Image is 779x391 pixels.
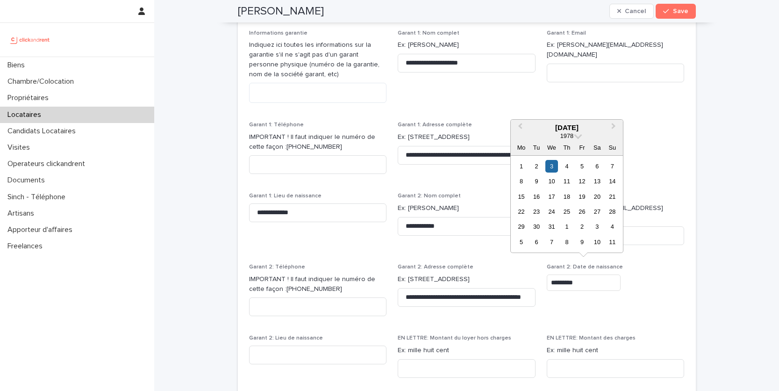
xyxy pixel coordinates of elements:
[530,205,543,218] div: Choose Tuesday, 23 May 1978
[286,144,342,150] ringoverc2c-number-84e06f14122c: [PHONE_NUMBER]
[514,159,620,250] div: month 1978-05
[249,264,305,270] span: Garant 2: Téléphone
[547,346,685,355] p: Ex: mille huit cent
[4,242,50,251] p: Freelances
[515,190,528,203] div: Choose Monday, 15 May 1978
[4,159,93,168] p: Operateurs clickandrent
[398,122,472,128] span: Garant 1: Adresse complète
[249,276,375,292] ringover-84e06f14122c: IMPORTANT ! Il faut indiquer le numéro de cette façon :
[530,160,543,173] div: Choose Tuesday, 2 May 1978
[576,220,588,233] div: Choose Friday, 2 June 1978
[515,175,528,188] div: Choose Monday, 8 May 1978
[560,141,573,154] div: Th
[286,286,342,292] ringoverc2c-number-84e06f14122c: [PHONE_NUMBER]
[249,134,375,150] ringover-84e06f14122c: IMPORTANT ! Il faut indiquer le numéro de cette façon :
[560,205,573,218] div: Choose Thursday, 25 May 1978
[4,61,32,70] p: Biens
[625,8,646,14] span: Cancel
[607,121,622,136] button: Next Month
[515,160,528,173] div: Choose Monday, 1 May 1978
[249,30,307,36] span: Informations garantie
[515,141,528,154] div: Mo
[515,220,528,233] div: Choose Monday, 29 May 1978
[398,275,536,284] p: Ex: [STREET_ADDRESS]
[609,4,654,19] button: Cancel
[398,30,459,36] span: Garant 1: Nom complet
[398,335,511,341] span: EN LETTRE: Montant du loyer hors charges
[606,220,619,233] div: Choose Sunday, 4 June 1978
[576,141,588,154] div: Fr
[238,5,324,18] h2: [PERSON_NAME]
[530,236,543,248] div: Choose Tuesday, 6 June 1978
[547,335,636,341] span: EN LETTRE: Montant des charges
[286,286,342,292] ringoverc2c-84e06f14122c: Call with Ringover
[606,141,619,154] div: Su
[4,193,73,202] p: Sinch - Téléphone
[560,160,573,173] div: Choose Thursday, 4 May 1978
[673,8,688,14] span: Save
[4,94,56,102] p: Propriétaires
[576,160,588,173] div: Choose Friday, 5 May 1978
[530,190,543,203] div: Choose Tuesday, 16 May 1978
[547,40,685,60] p: Ex: [PERSON_NAME][EMAIL_ADDRESS][DOMAIN_NAME]
[512,121,527,136] button: Previous Month
[545,220,558,233] div: Choose Wednesday, 31 May 1978
[4,209,42,218] p: Artisans
[560,220,573,233] div: Choose Thursday, 1 June 1978
[606,205,619,218] div: Choose Sunday, 28 May 1978
[545,236,558,248] div: Choose Wednesday, 7 June 1978
[545,190,558,203] div: Choose Wednesday, 17 May 1978
[545,175,558,188] div: Choose Wednesday, 10 May 1978
[606,190,619,203] div: Choose Sunday, 21 May 1978
[560,175,573,188] div: Choose Thursday, 11 May 1978
[4,225,80,234] p: Apporteur d'affaires
[547,30,586,36] span: Garant 1: Email
[7,30,53,49] img: UCB0brd3T0yccxBKYDjQ
[515,236,528,248] div: Choose Monday, 5 June 1978
[286,144,342,150] ringoverc2c-84e06f14122c: Call with Ringover
[545,205,558,218] div: Choose Wednesday, 24 May 1978
[398,264,473,270] span: Garant 2: Adresse complète
[249,122,304,128] span: Garant 1: Téléphone
[545,141,558,154] div: We
[606,236,619,248] div: Choose Sunday, 11 June 1978
[591,175,603,188] div: Choose Saturday, 13 May 1978
[576,175,588,188] div: Choose Friday, 12 May 1978
[4,143,37,152] p: Visites
[656,4,695,19] button: Save
[591,220,603,233] div: Choose Saturday, 3 June 1978
[591,141,603,154] div: Sa
[560,236,573,248] div: Choose Thursday, 8 June 1978
[576,236,588,248] div: Choose Friday, 9 June 1978
[545,160,558,173] div: Choose Wednesday, 3 May 1978
[530,175,543,188] div: Choose Tuesday, 9 May 1978
[560,190,573,203] div: Choose Thursday, 18 May 1978
[249,40,387,79] p: Indiquez ici toutes les informations sur la garantie s'il ne s'agit pas d'un garant personne phys...
[560,132,573,139] span: 1978
[4,176,52,185] p: Documents
[4,77,81,86] p: Chambre/Colocation
[398,193,461,199] span: Garant 2: Nom complet
[249,193,322,199] span: Garant 1: Lieu de naissance
[398,132,536,142] p: Ex: [STREET_ADDRESS]
[576,205,588,218] div: Choose Friday, 26 May 1978
[398,40,536,50] p: Ex: [PERSON_NAME]
[398,203,536,213] p: Ex: [PERSON_NAME]
[515,205,528,218] div: Choose Monday, 22 May 1978
[606,175,619,188] div: Choose Sunday, 14 May 1978
[249,335,323,341] span: Garant 2: Lieu de naissance
[511,123,623,132] div: [DATE]
[398,346,536,355] p: Ex: mille huit cent
[530,141,543,154] div: Tu
[576,190,588,203] div: Choose Friday, 19 May 1978
[606,160,619,173] div: Choose Sunday, 7 May 1978
[591,205,603,218] div: Choose Saturday, 27 May 1978
[591,160,603,173] div: Choose Saturday, 6 May 1978
[547,264,623,270] span: Garant 2: Date de naissance
[591,190,603,203] div: Choose Saturday, 20 May 1978
[4,127,83,136] p: Candidats Locataires
[4,110,49,119] p: Locataires
[591,236,603,248] div: Choose Saturday, 10 June 1978
[530,220,543,233] div: Choose Tuesday, 30 May 1978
